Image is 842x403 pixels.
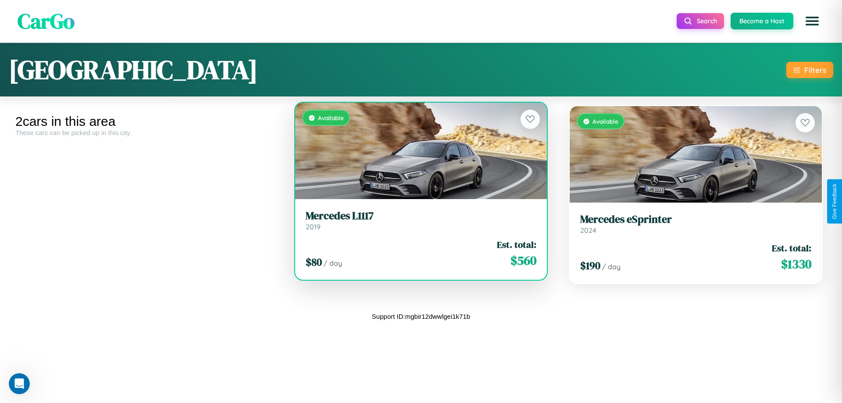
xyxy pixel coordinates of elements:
span: $ 80 [306,255,322,269]
span: / day [602,262,621,271]
a: Mercedes L11172019 [306,210,537,231]
span: CarGo [18,7,75,36]
iframe: Intercom live chat [9,373,30,394]
span: Search [697,17,717,25]
span: Est. total: [497,238,536,251]
div: Give Feedback [831,184,838,219]
div: These cars can be picked up in this city. [15,129,277,136]
span: $ 1330 [781,255,811,273]
span: Available [592,118,618,125]
div: 2 cars in this area [15,114,277,129]
span: 2019 [306,222,321,231]
button: Filters [786,62,833,78]
span: Available [318,114,344,121]
div: Filters [804,65,826,75]
span: Est. total: [772,242,811,254]
button: Become a Host [731,13,793,29]
span: $ 190 [580,258,600,273]
h3: Mercedes eSprinter [580,213,811,226]
span: $ 560 [510,252,536,269]
span: 2024 [580,226,596,235]
a: Mercedes eSprinter2024 [580,213,811,235]
button: Open menu [800,9,824,33]
h1: [GEOGRAPHIC_DATA] [9,52,258,88]
button: Search [677,13,724,29]
h3: Mercedes L1117 [306,210,537,222]
p: Support ID: mgbir12dwwlgei1k71b [372,310,470,322]
span: / day [324,259,342,267]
